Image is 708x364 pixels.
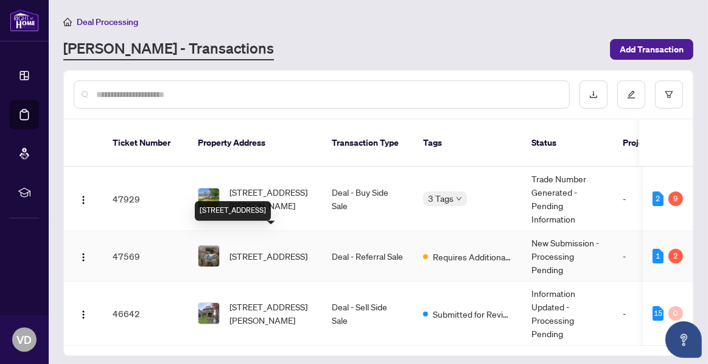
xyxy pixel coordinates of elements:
[74,246,93,266] button: Logo
[195,201,271,221] div: [STREET_ADDRESS]
[653,191,664,206] div: 2
[322,282,413,346] td: Deal - Sell Side Sale
[613,167,686,231] td: -
[74,304,93,323] button: Logo
[522,231,613,282] td: New Submission - Processing Pending
[665,90,673,99] span: filter
[230,300,312,327] span: [STREET_ADDRESS][PERSON_NAME]
[613,120,686,167] th: Project Name
[322,231,413,282] td: Deal - Referral Sale
[322,167,413,231] td: Deal - Buy Side Sale
[522,282,613,346] td: Information Updated - Processing Pending
[413,120,522,167] th: Tags
[77,16,138,27] span: Deal Processing
[610,39,693,60] button: Add Transaction
[17,331,32,348] span: VD
[230,185,312,212] span: [STREET_ADDRESS][PERSON_NAME]
[522,120,613,167] th: Status
[198,303,219,324] img: thumbnail-img
[10,9,39,32] img: logo
[668,249,683,263] div: 2
[103,120,188,167] th: Ticket Number
[103,231,188,282] td: 47569
[613,282,686,346] td: -
[456,196,462,202] span: down
[188,120,322,167] th: Property Address
[433,250,512,263] span: Requires Additional Docs
[433,307,512,321] span: Submitted for Review
[668,306,683,321] div: 0
[198,188,219,209] img: thumbnail-img
[613,231,686,282] td: -
[63,18,72,26] span: home
[589,90,598,99] span: download
[428,191,454,205] span: 3 Tags
[665,321,702,358] button: Open asap
[74,189,93,209] button: Logo
[79,310,88,319] img: Logo
[198,246,219,266] img: thumbnail-img
[230,249,307,263] span: [STREET_ADDRESS]
[103,282,188,346] td: 46642
[522,167,613,231] td: Trade Number Generated - Pending Information
[580,80,608,109] button: download
[79,252,88,262] img: Logo
[655,80,683,109] button: filter
[63,38,274,60] a: [PERSON_NAME] - Transactions
[627,90,636,99] span: edit
[322,120,413,167] th: Transaction Type
[653,249,664,263] div: 1
[620,40,684,59] span: Add Transaction
[103,167,188,231] td: 47929
[653,306,664,321] div: 15
[79,195,88,205] img: Logo
[668,191,683,206] div: 9
[617,80,645,109] button: edit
